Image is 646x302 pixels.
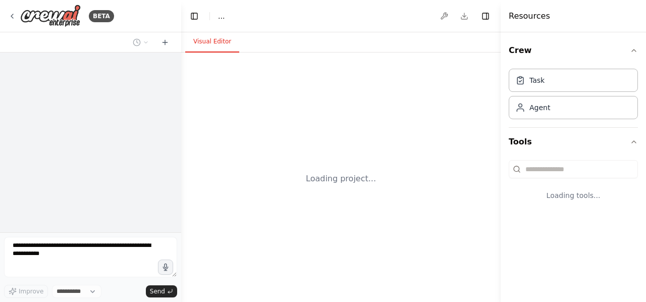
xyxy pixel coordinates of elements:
button: Send [146,285,177,297]
button: Visual Editor [185,31,239,53]
div: Agent [529,103,550,113]
button: Improve [4,285,48,298]
div: Loading project... [306,173,376,185]
div: BETA [89,10,114,22]
button: Tools [509,128,638,156]
span: ... [218,11,225,21]
span: Improve [19,287,43,295]
span: Send [150,287,165,295]
nav: breadcrumb [218,11,225,21]
button: Hide right sidebar [478,9,493,23]
div: Crew [509,65,638,127]
div: Task [529,75,545,85]
button: Hide left sidebar [187,9,201,23]
button: Click to speak your automation idea [158,260,173,275]
div: Tools [509,156,638,217]
img: Logo [20,5,81,27]
h4: Resources [509,10,550,22]
div: Loading tools... [509,182,638,209]
button: Crew [509,36,638,65]
button: Start a new chat [157,36,173,48]
button: Switch to previous chat [129,36,153,48]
